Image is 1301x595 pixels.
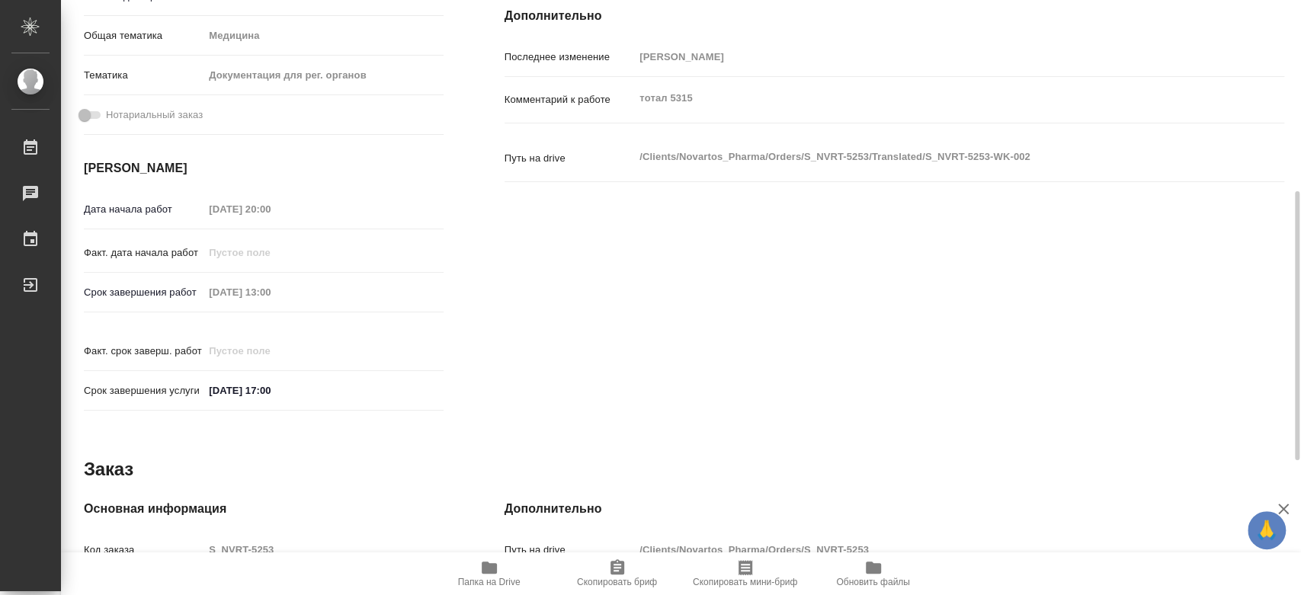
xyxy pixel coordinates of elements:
[203,379,337,401] input: ✎ Введи что-нибудь
[84,500,444,518] h4: Основная информация
[505,7,1284,25] h4: Дополнительно
[505,50,635,65] p: Последнее изменение
[203,281,337,303] input: Пустое поле
[84,245,203,261] p: Факт. дата начала работ
[203,62,443,88] div: Документация для рег. органов
[1254,514,1280,546] span: 🙏
[634,539,1219,561] input: Пустое поле
[681,552,809,595] button: Скопировать мини-бриф
[505,92,635,107] p: Комментарий к работе
[106,107,203,123] span: Нотариальный заказ
[458,577,521,587] span: Папка на Drive
[203,539,443,561] input: Пустое поле
[203,198,337,220] input: Пустое поле
[203,23,443,49] div: Медицина
[634,46,1219,68] input: Пустое поле
[84,457,133,481] h2: Заказ
[1248,511,1286,549] button: 🙏
[505,542,635,558] p: Путь на drive
[577,577,657,587] span: Скопировать бриф
[84,383,203,398] p: Срок завершения услуги
[84,159,444,178] h4: [PERSON_NAME]
[634,144,1219,170] textarea: /Clients/Novartos_Pharma/Orders/S_NVRT-5253/Translated/S_NVRT-5253-WK-002
[634,85,1219,111] textarea: тотал 5315
[84,202,203,217] p: Дата начала работ
[203,340,337,362] input: Пустое поле
[203,242,337,264] input: Пустое поле
[553,552,681,595] button: Скопировать бриф
[84,285,203,300] p: Срок завершения работ
[84,68,203,83] p: Тематика
[425,552,553,595] button: Папка на Drive
[693,577,797,587] span: Скопировать мини-бриф
[84,542,203,558] p: Код заказа
[84,344,203,359] p: Факт. срок заверш. работ
[809,552,937,595] button: Обновить файлы
[505,151,635,166] p: Путь на drive
[836,577,910,587] span: Обновить файлы
[84,28,203,43] p: Общая тематика
[505,500,1284,518] h4: Дополнительно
